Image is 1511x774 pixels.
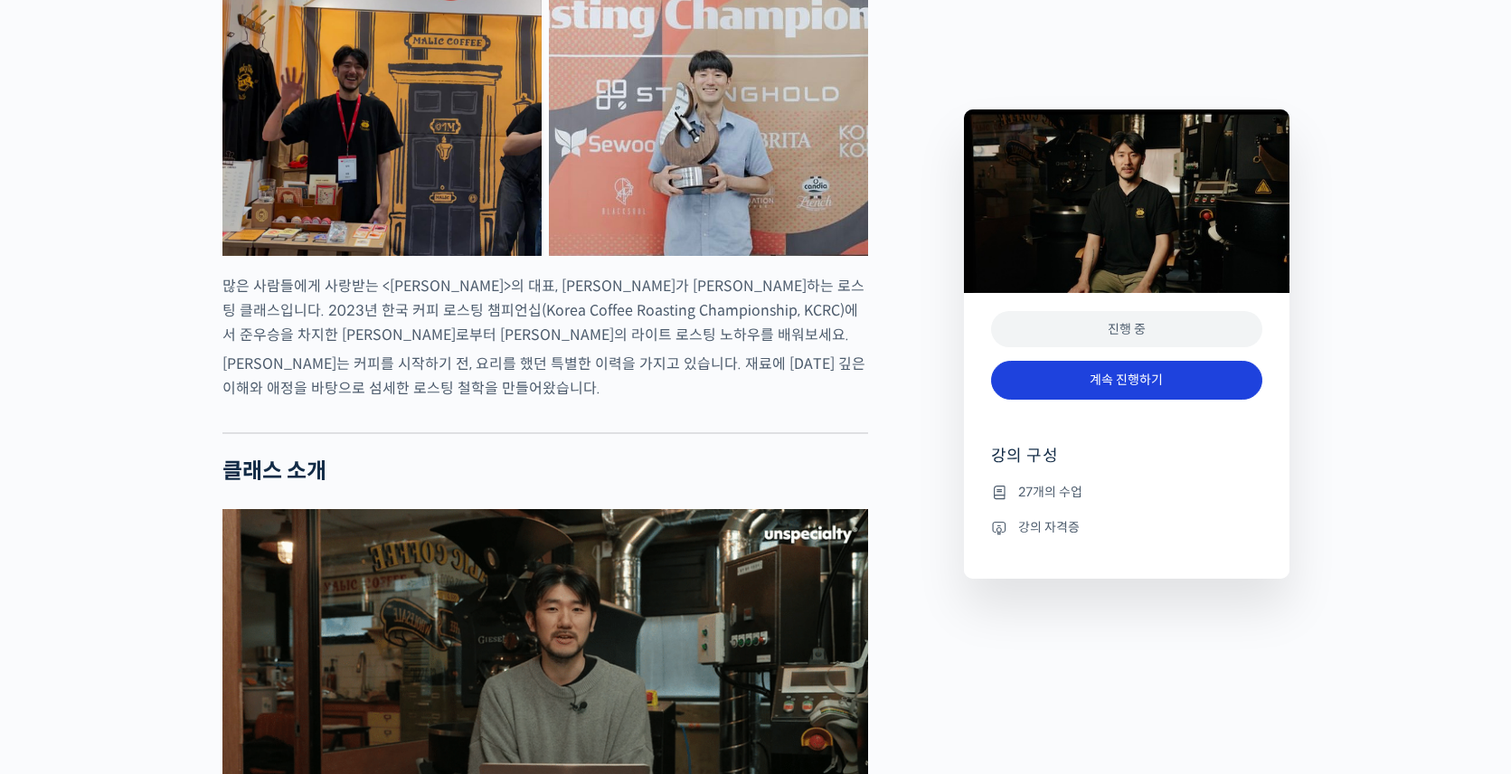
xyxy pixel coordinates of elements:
[5,573,119,618] a: 홈
[279,600,301,615] span: 설정
[991,311,1262,348] div: 진행 중
[222,458,868,485] h2: 클래스 소개
[57,600,68,615] span: 홈
[991,361,1262,400] a: 계속 진행하기
[991,445,1262,481] h4: 강의 구성
[991,481,1262,503] li: 27개의 수업
[165,601,187,616] span: 대화
[222,352,868,401] p: [PERSON_NAME]는 커피를 시작하기 전, 요리를 했던 특별한 이력을 가지고 있습니다. 재료에 [DATE] 깊은 이해와 애정을 바탕으로 섬세한 로스팅 철학을 만들어왔습니다.
[119,573,233,618] a: 대화
[222,274,868,347] p: 많은 사람들에게 사랑받는 <[PERSON_NAME]>의 대표, [PERSON_NAME]가 [PERSON_NAME]하는 로스팅 클래스입니다. 2023년 한국 커피 로스팅 챔피언...
[233,573,347,618] a: 설정
[991,516,1262,538] li: 강의 자격증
